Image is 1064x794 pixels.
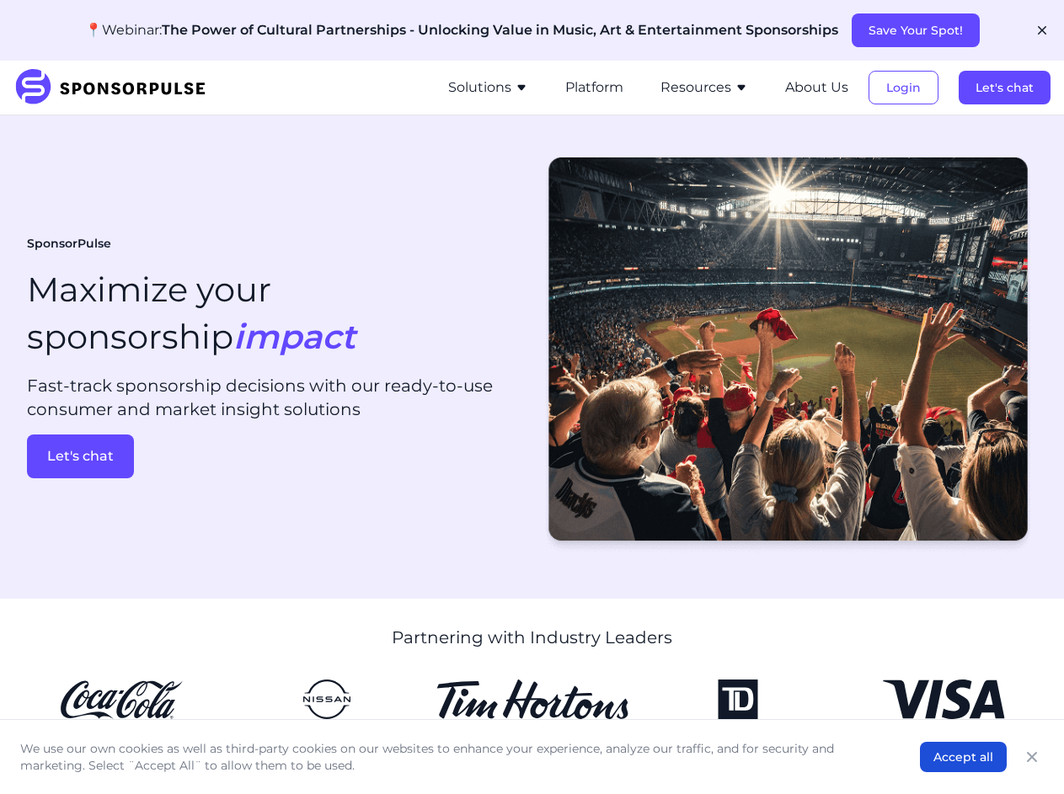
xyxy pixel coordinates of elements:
[852,13,980,47] button: Save Your Spot!
[869,80,938,95] a: Login
[27,434,134,478] button: Let's chat
[25,679,217,719] img: CocaCola
[565,80,623,95] a: Platform
[847,679,1040,719] img: Visa
[27,434,526,478] a: Let's chat
[869,71,938,104] button: Login
[20,740,886,774] p: We use our own cookies as well as third-party cookies on our websites to enhance your experience,...
[85,20,838,40] p: 📍Webinar:
[231,679,423,719] img: Nissan
[233,316,356,357] i: impact
[162,22,838,38] span: The Power of Cultural Partnerships - Unlocking Value in Music, Art & Entertainment Sponsorships
[1020,745,1044,769] button: Close
[785,80,848,95] a: About Us
[27,374,526,421] p: Fast-track sponsorship decisions with our ready-to-use consumer and market insight solutions
[959,80,1051,95] a: Let's chat
[27,236,111,253] span: SponsorPulse
[565,77,623,98] button: Platform
[852,23,980,38] a: Save Your Spot!
[959,71,1051,104] button: Let's chat
[27,266,356,360] h1: Maximize your sponsorship
[436,679,628,719] img: Tim Hortons
[392,626,672,649] p: Partnering with Industry Leaders
[920,742,1007,772] button: Accept all
[660,77,748,98] button: Resources
[785,77,848,98] button: About Us
[448,77,528,98] button: Solutions
[13,69,218,106] img: SponsorPulse
[642,679,834,719] img: TD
